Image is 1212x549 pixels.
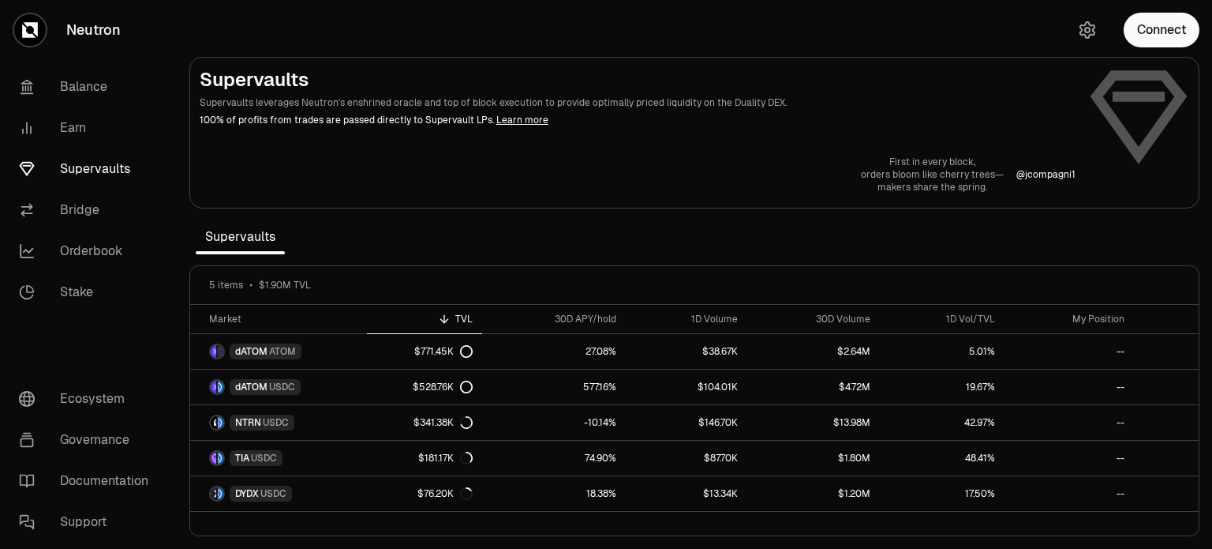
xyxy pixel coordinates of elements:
a: $76.20K [367,476,482,511]
p: 100% of profits from trades are passed directly to Supervault LPs. [200,113,1075,127]
div: 1D Vol/TVL [889,313,995,325]
a: $13.34K [626,476,747,511]
span: dATOM [235,345,267,358]
a: 18.38% [482,476,626,511]
a: Ecosystem [6,378,170,419]
div: $76.20K [417,487,473,500]
a: $771.45K [367,334,482,369]
a: -- [1004,334,1134,369]
span: $1.90M TVL [259,279,311,291]
button: Connect [1124,13,1199,47]
img: USDC Logo [218,487,223,500]
a: $2.64M [747,334,880,369]
a: First in every block,orders bloom like cherry trees—makers share the spring. [861,156,1004,194]
p: orders bloom like cherry trees— [861,168,1004,181]
a: dATOM LogoATOM LogodATOMATOM [190,334,367,369]
p: @ jcompagni1 [1016,168,1075,181]
a: $87.70K [626,441,747,476]
a: Bridge [6,190,170,231]
span: NTRN [235,416,261,429]
img: ATOM Logo [218,345,223,358]
div: $181.17K [418,452,473,464]
div: 30D APY/hold [492,313,616,325]
img: DYDX Logo [211,487,216,500]
img: dATOM Logo [211,345,216,358]
a: $181.17K [367,441,482,476]
a: 74.90% [482,441,626,476]
a: 577.16% [482,370,626,404]
a: Orderbook [6,231,170,272]
a: Learn more [496,114,548,126]
a: @jcompagni1 [1016,168,1075,181]
span: dATOM [235,381,267,393]
p: First in every block, [861,156,1004,168]
span: USDC [269,381,295,393]
span: USDC [251,452,277,464]
a: 17.50% [880,476,1004,511]
a: Supervaults [6,149,170,190]
a: $104.01K [626,370,747,404]
a: 5.01% [880,334,1004,369]
a: $4.72M [747,370,880,404]
img: dATOM Logo [211,381,216,393]
a: 42.97% [880,405,1004,440]
a: $1.80M [747,441,880,476]
span: USDC [263,416,289,429]
p: Supervaults leverages Neutron's enshrined oracle and top of block execution to provide optimally ... [200,96,1075,110]
h2: Supervaults [200,67,1075,92]
a: -- [1004,441,1134,476]
a: $1.20M [747,476,880,511]
img: USDC Logo [218,381,223,393]
span: TIA [235,452,249,464]
img: TIA Logo [211,452,216,464]
p: makers share the spring. [861,181,1004,194]
div: 30D Volume [757,313,870,325]
a: dATOM LogoUSDC LogodATOMUSDC [190,370,367,404]
a: 19.67% [880,370,1004,404]
span: ATOM [269,345,296,358]
a: -- [1004,405,1134,440]
a: $341.38K [367,405,482,440]
a: 48.41% [880,441,1004,476]
a: Documentation [6,461,170,502]
a: Earn [6,107,170,149]
a: Support [6,502,170,543]
span: Supervaults [196,221,285,253]
div: Market [209,313,357,325]
a: Governance [6,419,170,461]
a: $13.98M [747,405,880,440]
img: NTRN Logo [211,416,216,429]
a: Stake [6,272,170,313]
a: -10.14% [482,405,626,440]
a: TIA LogoUSDC LogoTIAUSDC [190,441,367,476]
div: $341.38K [413,416,473,429]
a: DYDX LogoUSDC LogoDYDXUSDC [190,476,367,511]
div: TVL [376,313,473,325]
a: NTRN LogoUSDC LogoNTRNUSDC [190,405,367,440]
a: $38.67K [626,334,747,369]
span: 5 items [209,279,243,291]
div: My Position [1014,313,1124,325]
a: 27.08% [482,334,626,369]
span: DYDX [235,487,259,500]
div: $771.45K [414,345,473,358]
img: USDC Logo [218,416,223,429]
a: -- [1004,370,1134,404]
a: $146.70K [626,405,747,440]
span: USDC [260,487,286,500]
img: USDC Logo [218,452,223,464]
a: -- [1004,476,1134,511]
div: $528.76K [413,381,473,393]
a: $528.76K [367,370,482,404]
div: 1D Volume [635,313,738,325]
a: Balance [6,66,170,107]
